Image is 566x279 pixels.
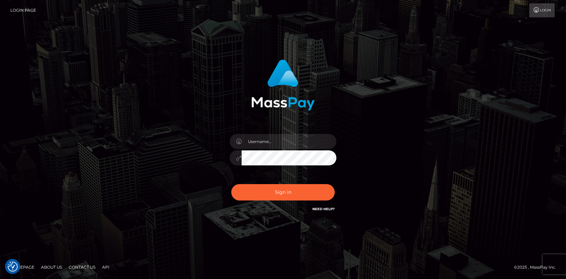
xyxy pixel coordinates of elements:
button: Consent Preferences [8,262,18,272]
a: Login [529,3,555,17]
button: Sign in [231,184,335,200]
a: Login Page [10,3,36,17]
input: Username... [242,134,336,149]
a: Homepage [7,262,37,272]
a: API [99,262,112,272]
img: MassPay Login [251,59,315,111]
div: © 2025 , MassPay Inc. [514,264,561,271]
a: About Us [38,262,65,272]
a: Need Help? [312,207,335,211]
img: Revisit consent button [8,262,18,272]
a: Contact Us [66,262,98,272]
